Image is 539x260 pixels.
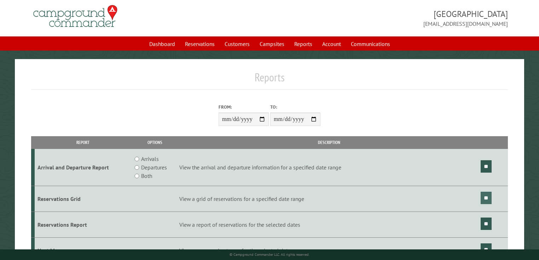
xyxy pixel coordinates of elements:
[219,104,269,110] label: From:
[141,163,167,172] label: Departures
[31,2,120,30] img: Campground Commander
[178,212,480,237] td: View a report of reservations for the selected dates
[145,37,179,51] a: Dashboard
[269,8,508,28] span: [GEOGRAPHIC_DATA] [EMAIL_ADDRESS][DOMAIN_NAME]
[141,172,152,180] label: Both
[220,37,254,51] a: Customers
[255,37,289,51] a: Campsites
[178,149,480,186] td: View the arrival and departure information for a specified date range
[181,37,219,51] a: Reservations
[290,37,317,51] a: Reports
[230,252,309,257] small: © Campground Commander LLC. All rights reserved.
[35,212,132,237] td: Reservations Report
[318,37,345,51] a: Account
[31,70,508,90] h1: Reports
[141,155,159,163] label: Arrivals
[35,136,132,149] th: Report
[132,136,179,149] th: Options
[270,104,320,110] label: To:
[35,149,132,186] td: Arrival and Departure Report
[178,186,480,212] td: View a grid of reservations for a specified date range
[178,136,480,149] th: Description
[347,37,394,51] a: Communications
[35,186,132,212] td: Reservations Grid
